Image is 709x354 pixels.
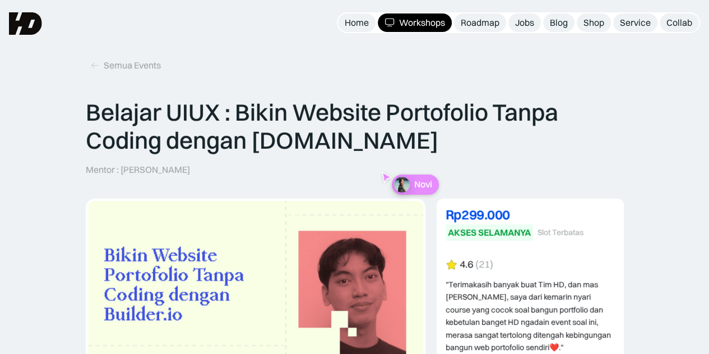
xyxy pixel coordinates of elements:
[86,56,165,75] a: Semua Events
[345,17,369,29] div: Home
[620,17,651,29] div: Service
[577,13,611,32] a: Shop
[86,164,190,176] p: Mentor : [PERSON_NAME]
[414,179,432,190] p: Novi
[461,17,499,29] div: Roadmap
[104,59,161,71] div: Semua Events
[550,17,568,29] div: Blog
[86,98,624,155] p: Belajar UIUX : Bikin Website Portofolio Tanpa Coding dengan [DOMAIN_NAME]
[446,278,615,353] div: "Terimakasih banyak buat Tim HD, dan mas [PERSON_NAME], saya dari kemarin nyari course yang cocok...
[583,17,604,29] div: Shop
[543,13,574,32] a: Blog
[454,13,506,32] a: Roadmap
[613,13,657,32] a: Service
[537,228,583,237] div: Slot Terbatas
[448,227,531,238] div: AKSES SELAMANYA
[475,259,493,270] div: (21)
[508,13,541,32] a: Jobs
[338,13,376,32] a: Home
[378,13,452,32] a: Workshops
[666,17,692,29] div: Collab
[460,259,473,270] div: 4.6
[399,17,445,29] div: Workshops
[446,208,615,221] div: Rp299.000
[515,17,534,29] div: Jobs
[660,13,699,32] a: Collab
